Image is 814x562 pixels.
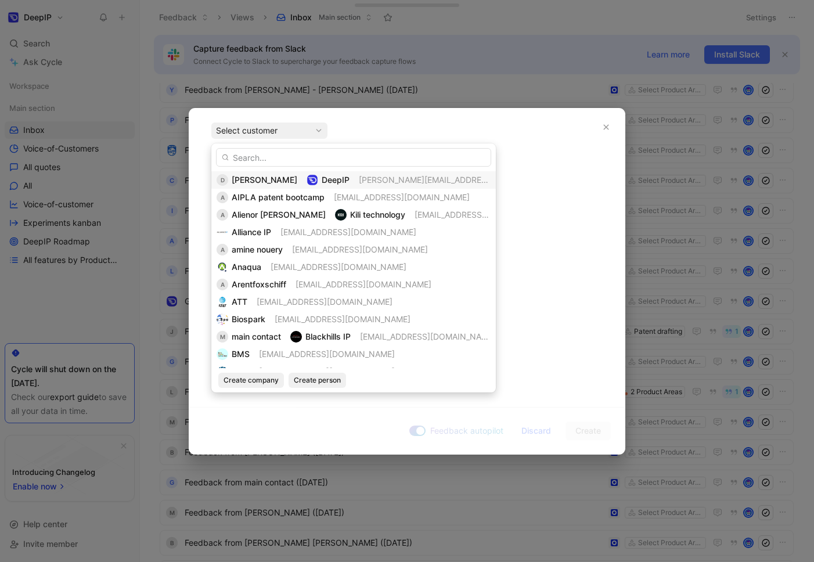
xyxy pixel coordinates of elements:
[232,227,271,237] span: Alliance IP
[232,297,247,307] span: ATT
[232,262,261,272] span: Anaqua
[335,209,347,221] img: logo
[271,262,406,272] span: [EMAIL_ADDRESS][DOMAIN_NAME]
[216,148,491,167] input: Search...
[290,331,302,343] img: logo
[360,332,496,341] span: [EMAIL_ADDRESS][DOMAIN_NAME]
[294,374,341,386] span: Create person
[305,332,351,341] span: Blackhills IP
[257,297,392,307] span: [EMAIL_ADDRESS][DOMAIN_NAME]
[232,349,250,359] span: BMS
[217,209,228,221] div: A
[289,373,346,388] button: Create person
[307,174,318,186] img: logo
[217,331,228,343] div: m
[232,244,283,254] span: amine nouery
[217,296,228,308] img: logo
[217,366,228,377] img: logo
[218,373,284,388] button: Create company
[217,279,228,290] div: A
[259,366,395,376] span: [EMAIL_ADDRESS][DOMAIN_NAME]
[322,175,350,185] span: DeepIP
[232,314,265,324] span: Biospark
[217,174,228,186] div: D
[217,314,228,325] img: logo
[217,226,228,238] img: logo
[334,192,470,202] span: [EMAIL_ADDRESS][DOMAIN_NAME]
[350,210,405,219] span: Kili technology
[296,279,431,289] span: [EMAIL_ADDRESS][DOMAIN_NAME]
[232,366,250,376] span: BMT
[217,348,228,360] img: logo
[217,261,228,273] img: logo
[224,374,279,386] span: Create company
[232,192,325,202] span: AIPLA patent bootcamp
[232,175,297,185] span: [PERSON_NAME]
[275,314,410,324] span: [EMAIL_ADDRESS][DOMAIN_NAME]
[217,244,228,255] div: a
[280,227,416,237] span: [EMAIL_ADDRESS][DOMAIN_NAME]
[415,210,616,219] span: [EMAIL_ADDRESS][PERSON_NAME][DOMAIN_NAME]
[217,192,228,203] div: A
[232,210,326,219] span: Alienor [PERSON_NAME]
[359,175,495,185] span: [PERSON_NAME][EMAIL_ADDRESS]
[259,349,395,359] span: [EMAIL_ADDRESS][DOMAIN_NAME]
[292,244,428,254] span: [EMAIL_ADDRESS][DOMAIN_NAME]
[232,332,281,341] span: main contact
[232,279,286,289] span: Arentfoxschiff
